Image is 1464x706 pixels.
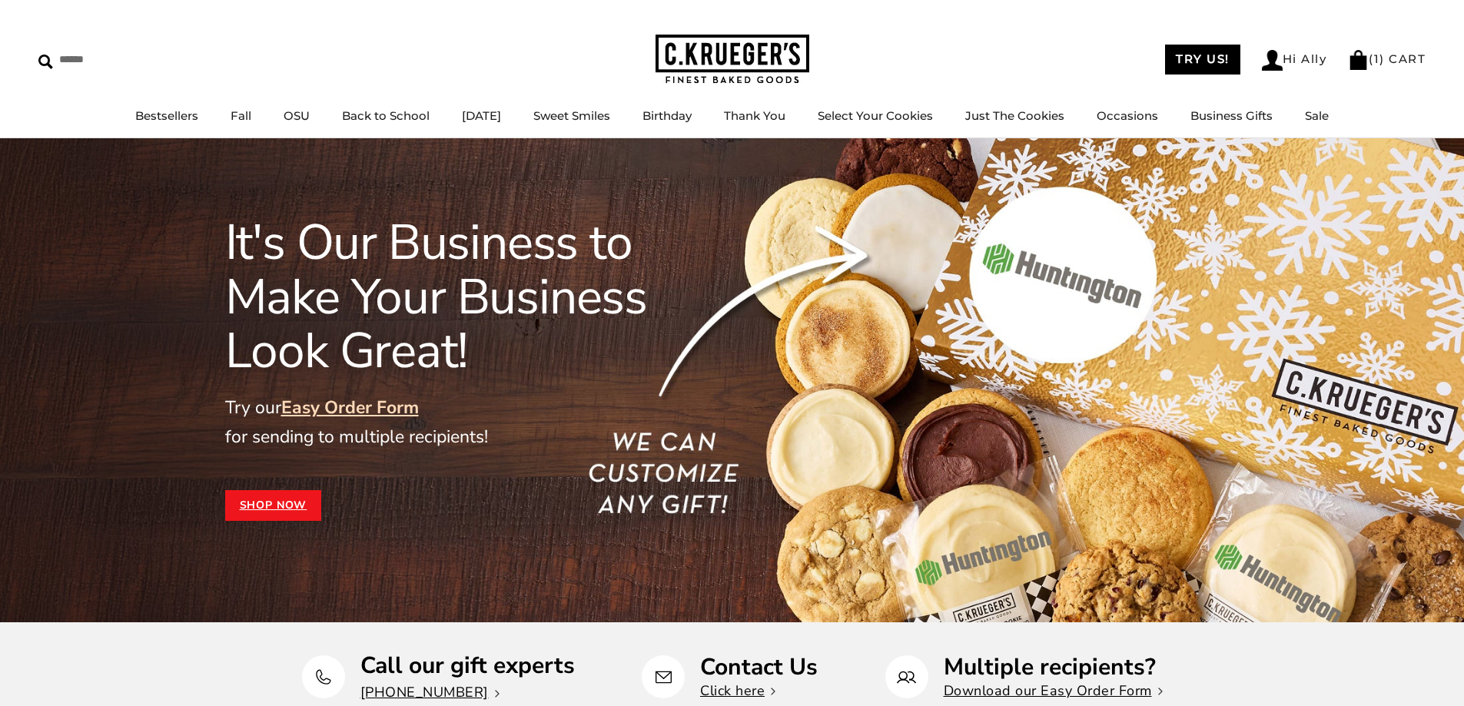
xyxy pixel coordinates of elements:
[654,668,673,687] img: Contact Us
[1374,51,1380,66] span: 1
[897,668,916,687] img: Multiple recipients?
[281,396,419,419] a: Easy Order Form
[818,108,933,123] a: Select Your Cookies
[462,108,501,123] a: [DATE]
[1165,45,1240,75] a: TRY US!
[1305,108,1329,123] a: Sale
[1097,108,1158,123] a: Occasions
[314,668,333,687] img: Call our gift experts
[38,55,53,69] img: Search
[1262,50,1327,71] a: Hi Ally
[360,654,575,678] p: Call our gift experts
[135,108,198,123] a: Bestsellers
[944,655,1163,679] p: Multiple recipients?
[965,108,1064,123] a: Just The Cookies
[656,35,809,85] img: C.KRUEGER'S
[944,681,1163,700] a: Download our Easy Order Form
[1262,50,1283,71] img: Account
[642,108,692,123] a: Birthday
[342,108,430,123] a: Back to School
[700,655,818,679] p: Contact Us
[533,108,610,123] a: Sweet Smiles
[225,490,322,521] a: Shop Now
[1348,51,1426,66] a: (1) CART
[724,108,785,123] a: Thank You
[284,108,310,123] a: OSU
[38,48,221,71] input: Search
[360,683,500,701] a: [PHONE_NUMBER]
[700,681,775,700] a: Click here
[225,393,714,452] p: Try our for sending to multiple recipients!
[1348,50,1369,70] img: Bag
[1190,108,1273,123] a: Business Gifts
[231,108,251,123] a: Fall
[225,216,714,378] h1: It's Our Business to Make Your Business Look Great!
